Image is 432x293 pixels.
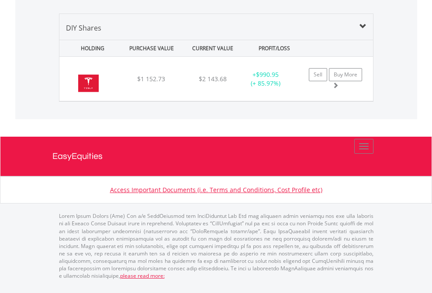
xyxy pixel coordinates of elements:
[122,40,181,56] div: PURCHASE VALUE
[52,137,380,176] a: EasyEquities
[66,23,101,33] span: DIY Shares
[329,68,362,81] a: Buy More
[245,40,304,56] div: PROFIT/LOSS
[60,40,120,56] div: HOLDING
[183,40,242,56] div: CURRENT VALUE
[309,68,327,81] a: Sell
[238,70,293,88] div: + (+ 85.97%)
[137,75,165,83] span: $1 152.73
[110,186,322,194] a: Access Important Documents (i.e. Terms and Conditions, Cost Profile etc)
[59,212,373,279] p: Lorem Ipsum Dolors (Ame) Con a/e SeddOeiusmod tem InciDiduntut Lab Etd mag aliquaen admin veniamq...
[120,272,165,279] a: please read more:
[256,70,279,79] span: $990.95
[199,75,227,83] span: $2 143.68
[64,68,113,99] img: EQU.US.TSLA.png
